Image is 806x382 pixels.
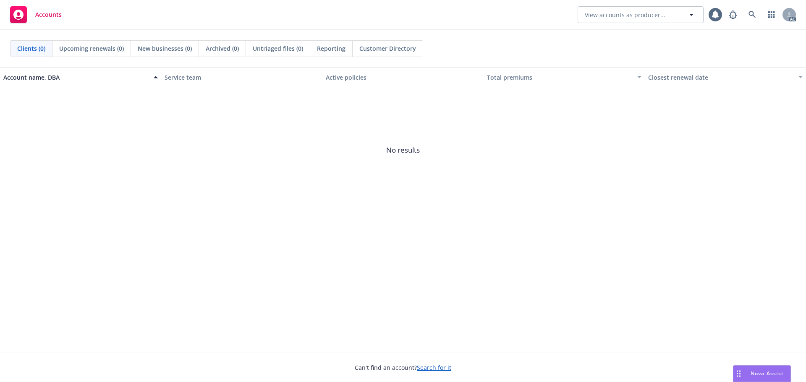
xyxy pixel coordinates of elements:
div: Active policies [326,73,480,82]
button: Active policies [322,67,484,87]
div: Closest renewal date [648,73,793,82]
span: Can't find an account? [355,363,451,372]
a: Accounts [7,3,65,26]
button: Closest renewal date [645,67,806,87]
div: Drag to move [733,366,744,382]
span: Reporting [317,44,345,53]
a: Report a Bug [725,6,741,23]
span: Archived (0) [206,44,239,53]
span: Customer Directory [359,44,416,53]
button: Total premiums [484,67,645,87]
span: Clients (0) [17,44,45,53]
span: Nova Assist [751,370,784,377]
span: Upcoming renewals (0) [59,44,124,53]
div: Service team [165,73,319,82]
a: Switch app [763,6,780,23]
a: Search for it [417,364,451,372]
span: New businesses (0) [138,44,192,53]
button: View accounts as producer... [578,6,704,23]
span: Untriaged files (0) [253,44,303,53]
span: View accounts as producer... [585,10,665,19]
div: Total premiums [487,73,632,82]
div: Account name, DBA [3,73,149,82]
span: Accounts [35,11,62,18]
button: Nova Assist [733,365,791,382]
a: Search [744,6,761,23]
button: Service team [161,67,322,87]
